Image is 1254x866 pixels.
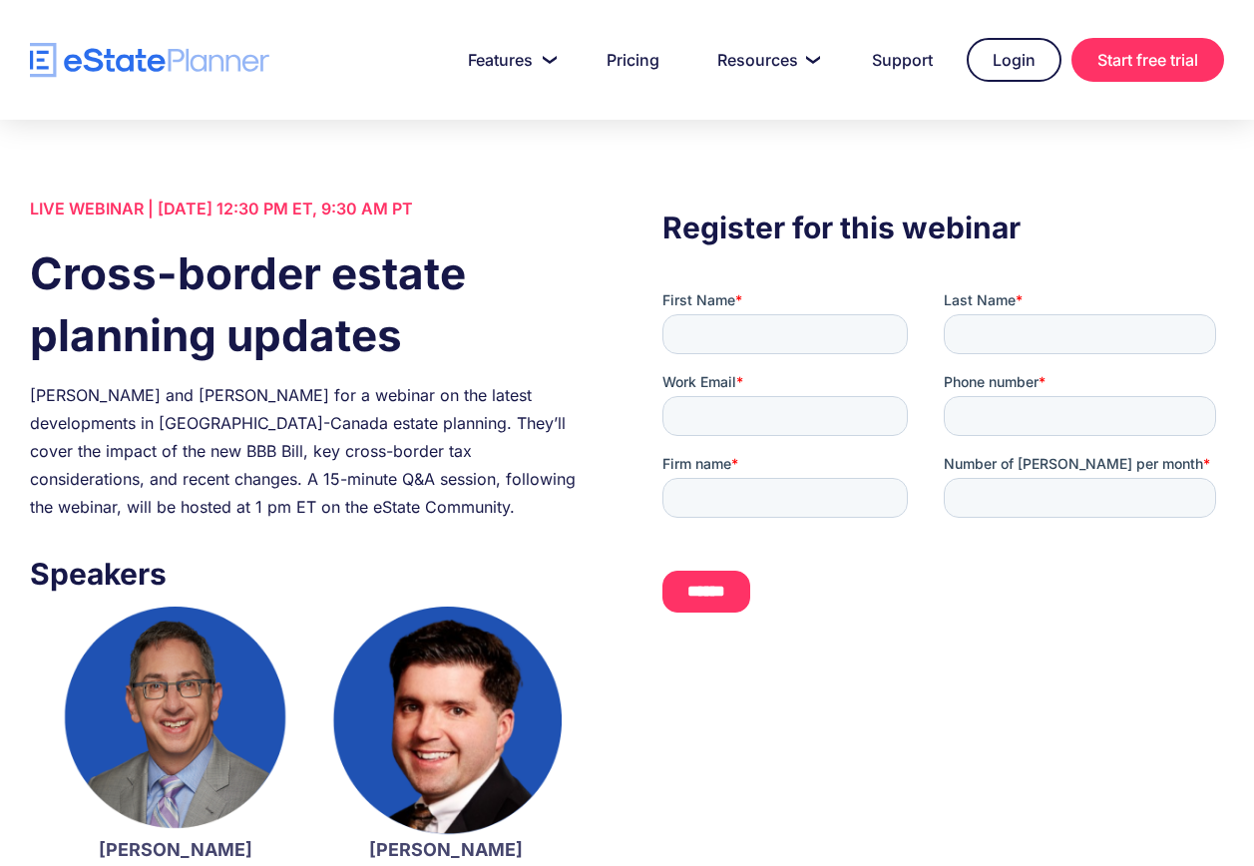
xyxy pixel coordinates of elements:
[662,205,1224,250] h3: Register for this webinar
[30,242,592,366] h1: Cross-border estate planning updates
[693,40,838,80] a: Resources
[369,839,523,860] strong: [PERSON_NAME]
[662,290,1224,630] iframe: Form 0
[30,551,592,597] h3: Speakers
[30,195,592,222] div: LIVE WEBINAR | [DATE] 12:30 PM ET, 9:30 AM PT
[1071,38,1224,82] a: Start free trial
[967,38,1061,82] a: Login
[583,40,683,80] a: Pricing
[848,40,957,80] a: Support
[30,43,269,78] a: home
[444,40,573,80] a: Features
[30,381,592,521] div: [PERSON_NAME] and [PERSON_NAME] for a webinar on the latest developments in [GEOGRAPHIC_DATA]-Can...
[99,839,252,860] strong: [PERSON_NAME]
